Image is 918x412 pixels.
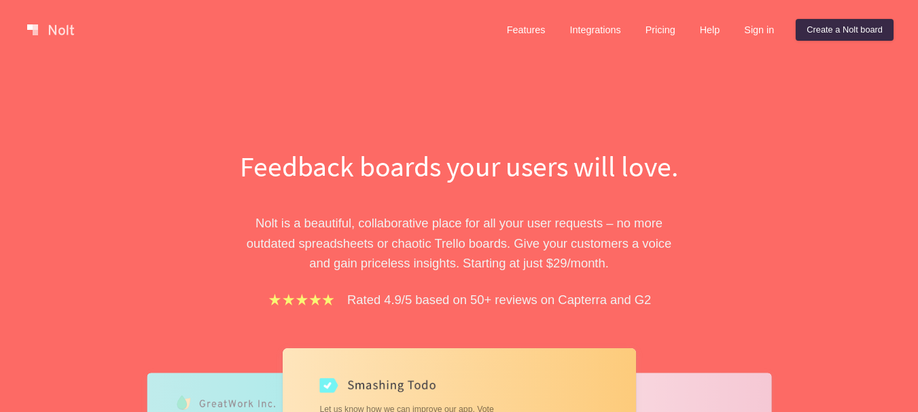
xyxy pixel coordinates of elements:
p: Rated 4.9/5 based on 50+ reviews on Capterra and G2 [347,290,651,310]
p: Nolt is a beautiful, collaborative place for all your user requests – no more outdated spreadshee... [225,213,694,273]
a: Sign in [733,19,785,41]
a: Create a Nolt board [796,19,894,41]
img: stars.b067e34983.png [267,292,336,307]
h1: Feedback boards your users will love. [225,147,694,186]
a: Features [496,19,557,41]
a: Integrations [559,19,631,41]
a: Help [689,19,731,41]
a: Pricing [635,19,686,41]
